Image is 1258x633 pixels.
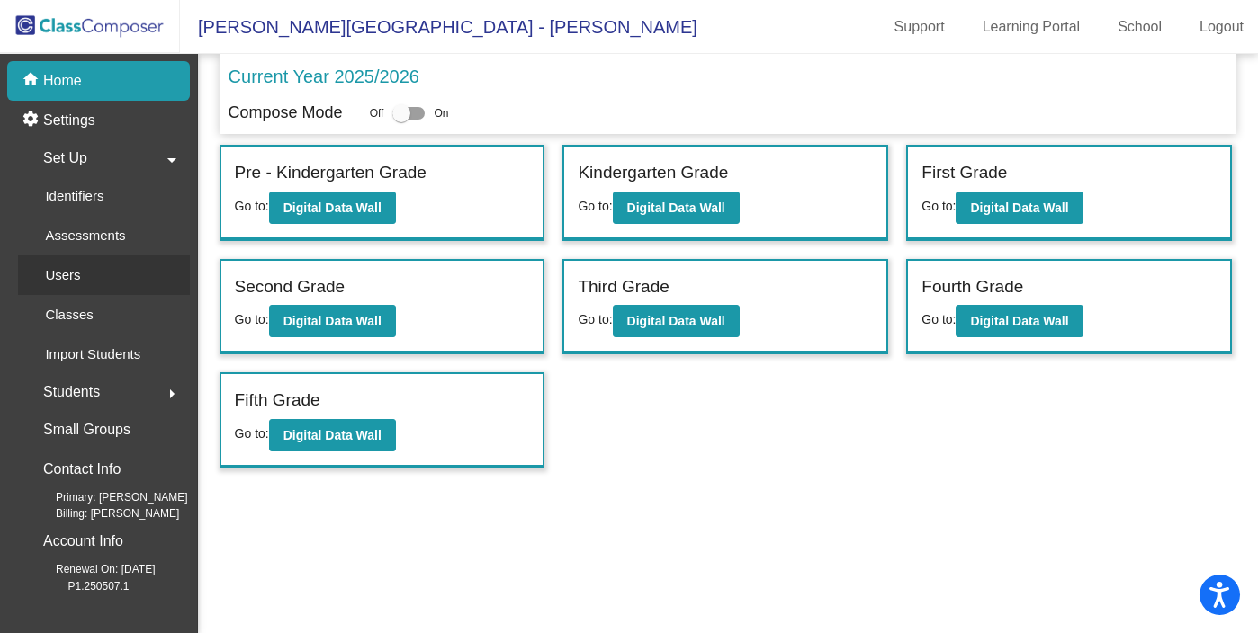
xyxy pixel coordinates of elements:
[627,201,725,215] b: Digital Data Wall
[956,192,1083,224] button: Digital Data Wall
[22,70,43,92] mat-icon: home
[27,489,188,505] span: Primary: [PERSON_NAME]
[45,185,103,207] p: Identifiers
[235,199,269,213] span: Go to:
[43,146,87,171] span: Set Up
[45,225,125,246] p: Assessments
[968,13,1095,41] a: Learning Portal
[434,105,448,121] span: On
[43,457,121,482] p: Contact Info
[578,199,612,213] span: Go to:
[283,428,382,442] b: Digital Data Wall
[613,305,740,337] button: Digital Data Wall
[43,110,95,131] p: Settings
[161,383,183,405] mat-icon: arrow_right
[1185,13,1258,41] a: Logout
[921,160,1007,186] label: First Grade
[921,274,1023,300] label: Fourth Grade
[269,305,396,337] button: Digital Data Wall
[27,505,179,522] span: Billing: [PERSON_NAME]
[235,274,346,300] label: Second Grade
[229,63,419,90] p: Current Year 2025/2026
[43,417,130,442] p: Small Groups
[578,160,728,186] label: Kindergarten Grade
[578,312,612,326] span: Go to:
[970,314,1068,328] b: Digital Data Wall
[1103,13,1176,41] a: School
[45,264,80,286] p: Users
[43,529,123,554] p: Account Info
[370,105,384,121] span: Off
[956,305,1083,337] button: Digital Data Wall
[970,201,1068,215] b: Digital Data Wall
[229,101,343,125] p: Compose Mode
[283,201,382,215] b: Digital Data Wall
[921,312,956,326] span: Go to:
[43,70,82,92] p: Home
[283,314,382,328] b: Digital Data Wall
[578,274,669,300] label: Third Grade
[22,110,43,131] mat-icon: settings
[180,13,697,41] span: [PERSON_NAME][GEOGRAPHIC_DATA] - [PERSON_NAME]
[269,192,396,224] button: Digital Data Wall
[235,388,320,414] label: Fifth Grade
[921,199,956,213] span: Go to:
[269,419,396,451] button: Digital Data Wall
[161,149,183,171] mat-icon: arrow_drop_down
[613,192,740,224] button: Digital Data Wall
[627,314,725,328] b: Digital Data Wall
[27,561,155,577] span: Renewal On: [DATE]
[880,13,959,41] a: Support
[235,312,269,326] span: Go to:
[235,426,269,441] span: Go to:
[235,160,427,186] label: Pre - Kindergarten Grade
[45,343,140,365] p: Import Students
[45,304,93,325] p: Classes
[43,379,100,405] span: Students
